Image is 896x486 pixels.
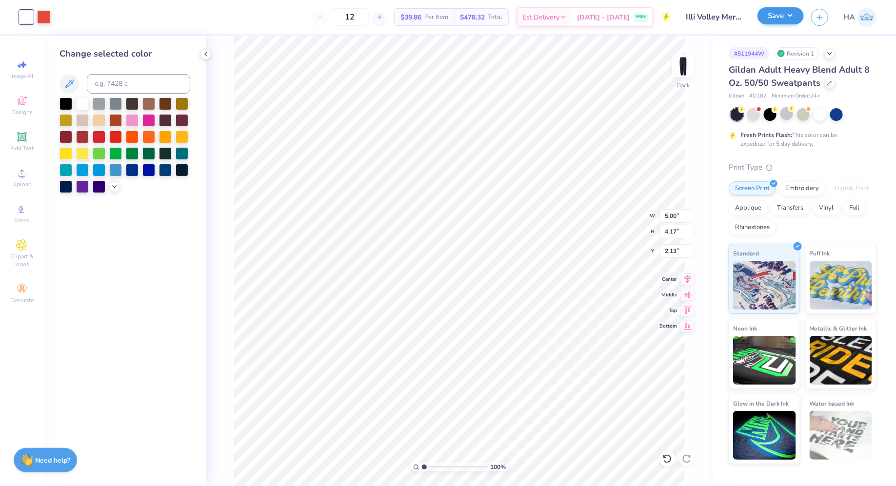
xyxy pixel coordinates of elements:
[857,8,876,27] img: Harshit Agarwal
[636,14,646,20] span: FREE
[729,47,770,59] div: # 511944W
[733,411,796,460] img: Glow in the Dark Ink
[733,336,796,385] img: Neon Ink
[659,292,677,298] span: Middle
[828,181,876,196] div: Digital Print
[757,7,804,24] button: Save
[677,81,690,90] div: Back
[87,74,190,94] input: e.g. 7428 c
[36,456,71,465] strong: Need help?
[810,261,873,310] img: Puff Ink
[488,12,502,22] span: Total
[729,181,776,196] div: Screen Print
[779,181,825,196] div: Embroidery
[674,57,693,76] img: Back
[733,261,796,310] img: Standard
[844,8,876,27] a: HA
[11,108,33,116] span: Designs
[5,253,39,268] span: Clipart & logos
[775,47,819,59] div: Revision 1
[400,12,421,22] span: $39.86
[490,463,506,471] span: 100 %
[577,12,630,22] span: [DATE] - [DATE]
[810,323,867,333] span: Metallic & Glitter Ink
[10,296,34,304] span: Decorate
[740,131,792,139] strong: Fresh Prints Flash:
[729,201,768,215] div: Applique
[678,7,750,27] input: Untitled Design
[11,72,34,80] span: Image AI
[772,92,820,100] span: Minimum Order: 24 +
[733,248,759,258] span: Standard
[12,180,32,188] span: Upload
[813,201,840,215] div: Vinyl
[10,144,34,152] span: Add Text
[810,336,873,385] img: Metallic & Glitter Ink
[771,201,810,215] div: Transfers
[729,162,876,173] div: Print Type
[810,398,855,408] span: Water based Ink
[729,92,744,100] span: Gildan
[659,307,677,314] span: Top
[733,323,757,333] span: Neon Ink
[740,131,860,148] div: This color can be expedited for 5 day delivery.
[60,47,190,60] div: Change selected color
[331,8,369,26] input: – –
[843,201,866,215] div: Foil
[810,411,873,460] img: Water based Ink
[749,92,767,100] span: # G182
[522,12,559,22] span: Est. Delivery
[810,248,830,258] span: Puff Ink
[460,12,485,22] span: $478.32
[733,398,789,408] span: Glow in the Dark Ink
[659,276,677,283] span: Center
[729,220,776,235] div: Rhinestones
[15,216,30,224] span: Greek
[424,12,448,22] span: Per Item
[729,64,870,89] span: Gildan Adult Heavy Blend Adult 8 Oz. 50/50 Sweatpants
[844,12,855,23] span: HA
[659,323,677,330] span: Bottom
